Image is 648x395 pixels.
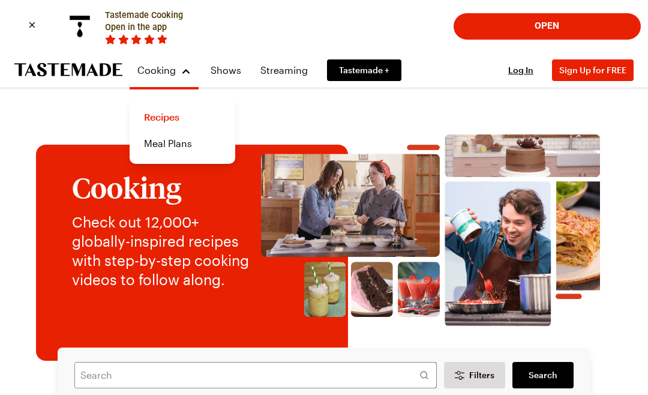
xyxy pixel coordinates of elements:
[497,64,545,76] button: Log In
[24,17,40,33] div: Close banner
[203,53,248,87] a: Shows
[137,130,228,157] a: Meal Plans
[508,65,533,75] span: Log In
[327,59,401,81] a: Tastemade +
[105,34,170,44] div: Rating:5 stars
[105,10,183,20] span: Tastemade Cooking
[261,125,600,336] img: Explore recipes
[137,104,228,130] a: Recipes
[253,53,315,87] a: Streaming
[105,22,167,32] span: Open in the app
[461,14,634,39] button: Open
[469,369,494,381] span: Filters
[529,369,557,381] span: Search
[137,58,191,82] button: Cooking
[14,63,122,77] a: To Tastemade Home Page
[552,59,634,81] button: Sign Up for FREE
[62,8,98,44] img: App logo
[130,97,235,164] div: Cooking
[512,362,574,388] a: filters
[559,65,626,75] span: Sign Up for FREE
[72,172,249,203] h1: Cooking
[444,362,505,388] button: Desktop filters
[72,213,249,289] p: Check out 12,000+ globally-inspired recipes with step-by-step cooking videos to follow along.
[339,64,389,76] span: Tastemade +
[137,64,176,76] span: Cooking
